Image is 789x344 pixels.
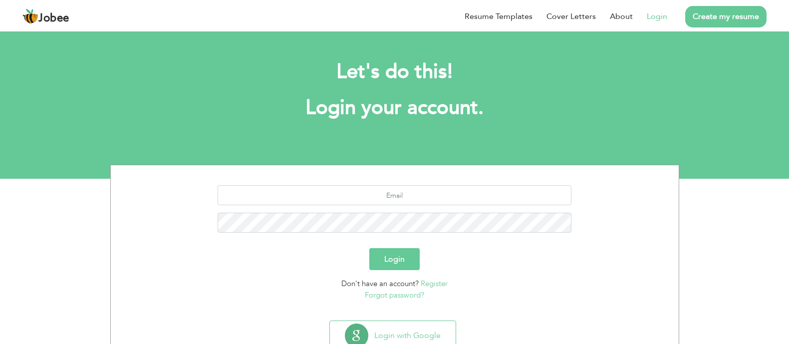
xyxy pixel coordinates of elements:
input: Email [218,185,571,205]
a: Cover Letters [546,10,596,22]
a: Jobee [22,8,69,24]
span: Don't have an account? [341,279,419,289]
a: About [610,10,633,22]
button: Login [369,248,420,270]
a: Resume Templates [465,10,532,22]
img: jobee.io [22,8,38,24]
h2: Let's do this! [125,59,664,85]
a: Register [421,279,448,289]
span: Jobee [38,13,69,24]
a: Create my resume [685,6,767,27]
h1: Login your account. [125,95,664,121]
a: Forgot password? [365,290,424,300]
a: Login [647,10,667,22]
